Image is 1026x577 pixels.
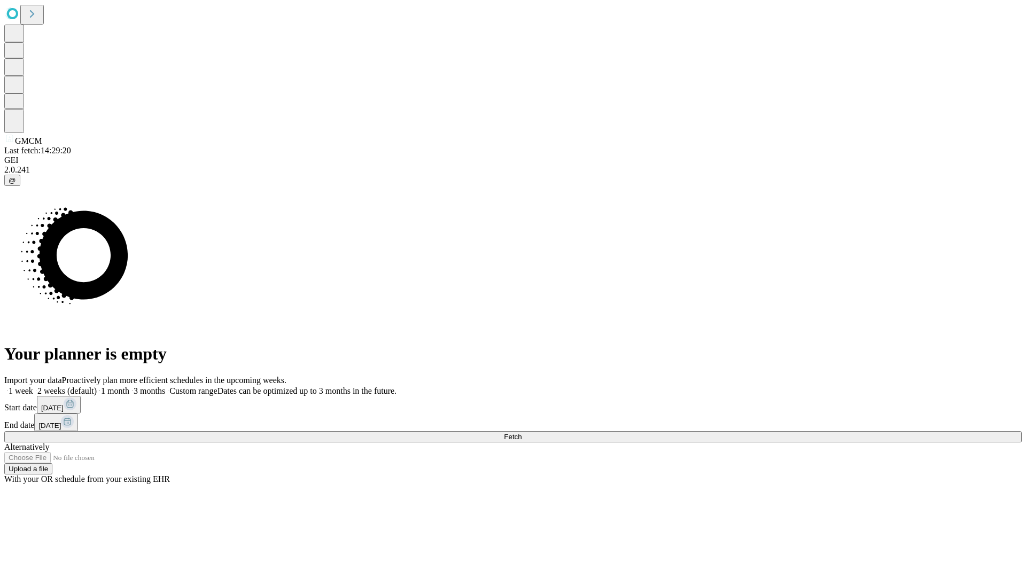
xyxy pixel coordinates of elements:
[134,386,165,395] span: 3 months
[169,386,217,395] span: Custom range
[4,414,1022,431] div: End date
[34,414,78,431] button: [DATE]
[4,396,1022,414] div: Start date
[37,396,81,414] button: [DATE]
[4,463,52,474] button: Upload a file
[37,386,97,395] span: 2 weeks (default)
[41,404,64,412] span: [DATE]
[4,146,71,155] span: Last fetch: 14:29:20
[15,136,42,145] span: GMCM
[4,344,1022,364] h1: Your planner is empty
[4,431,1022,442] button: Fetch
[101,386,129,395] span: 1 month
[4,165,1022,175] div: 2.0.241
[9,386,33,395] span: 1 week
[4,175,20,186] button: @
[4,442,49,451] span: Alternatively
[38,422,61,430] span: [DATE]
[9,176,16,184] span: @
[217,386,397,395] span: Dates can be optimized up to 3 months in the future.
[4,155,1022,165] div: GEI
[504,433,522,441] span: Fetch
[4,474,170,484] span: With your OR schedule from your existing EHR
[4,376,62,385] span: Import your data
[62,376,286,385] span: Proactively plan more efficient schedules in the upcoming weeks.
